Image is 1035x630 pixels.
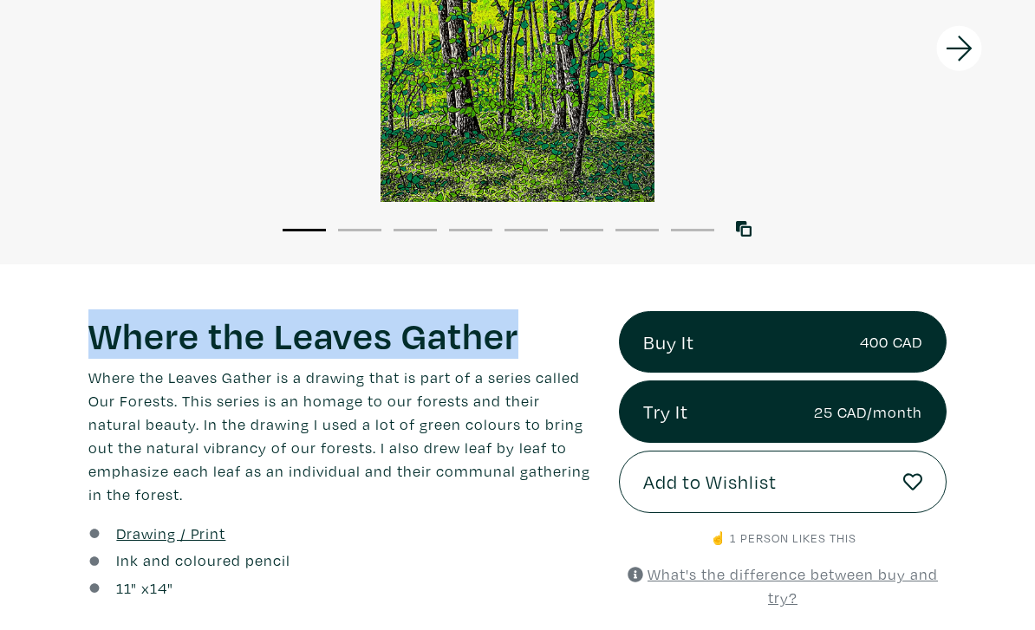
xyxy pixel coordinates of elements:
button: 7 of 8 [615,229,659,231]
small: 400 CAD [860,330,922,354]
button: 3 of 8 [394,229,437,231]
p: ☝️ 1 person likes this [619,529,947,548]
a: Buy It400 CAD [619,311,947,373]
u: What's the difference between buy and try? [648,564,938,607]
span: 11 [116,578,131,598]
button: 2 of 8 [338,229,381,231]
button: 1 of 8 [283,229,326,231]
a: Drawing / Print [116,522,225,545]
button: 8 of 8 [671,229,714,231]
p: Where the Leaves Gather is a drawing that is part of a series called Our Forests. This series is ... [88,366,593,506]
button: 6 of 8 [560,229,603,231]
span: 14 [150,578,167,598]
u: Drawing / Print [116,523,225,543]
a: Ink and coloured pencil [116,549,290,572]
button: 5 of 8 [504,229,548,231]
span: Add to Wishlist [643,467,777,497]
h1: Where the Leaves Gather [88,311,593,358]
div: " x " [116,576,173,600]
small: 25 CAD/month [814,400,922,424]
a: Try It25 CAD/month [619,380,947,443]
button: 4 of 8 [449,229,492,231]
a: What's the difference between buy and try? [628,564,938,607]
button: Add to Wishlist [619,451,947,513]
